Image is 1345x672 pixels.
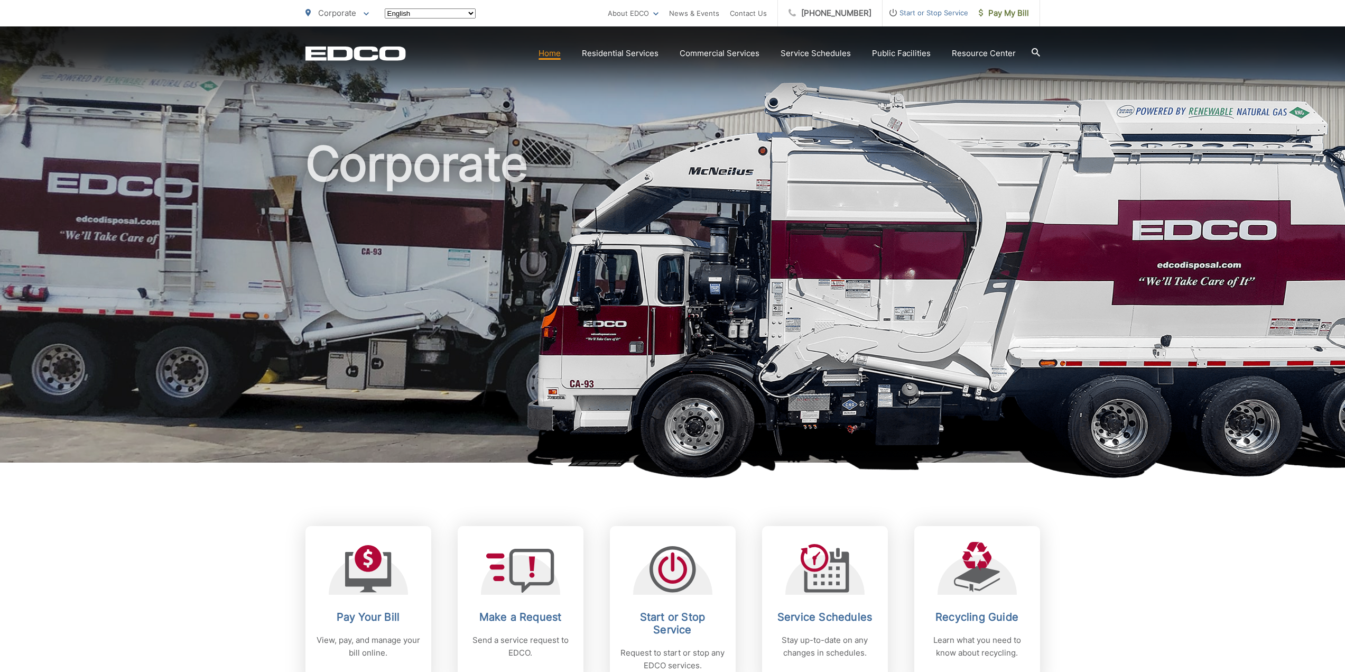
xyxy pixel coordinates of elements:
p: Request to start or stop any EDCO services. [620,647,725,672]
span: Pay My Bill [979,7,1029,20]
select: Select a language [385,8,476,19]
span: Corporate [318,8,356,18]
h2: Start or Stop Service [620,611,725,636]
a: About EDCO [608,7,658,20]
a: News & Events [669,7,719,20]
a: Public Facilities [872,47,931,60]
p: View, pay, and manage your bill online. [316,634,421,659]
a: EDCD logo. Return to the homepage. [305,46,406,61]
a: Service Schedules [781,47,851,60]
h2: Recycling Guide [925,611,1029,623]
p: Learn what you need to know about recycling. [925,634,1029,659]
a: Commercial Services [680,47,759,60]
h2: Pay Your Bill [316,611,421,623]
a: Contact Us [730,7,767,20]
p: Stay up-to-date on any changes in schedules. [773,634,877,659]
h1: Corporate [305,137,1040,472]
a: Resource Center [952,47,1016,60]
a: Home [539,47,561,60]
h2: Service Schedules [773,611,877,623]
p: Send a service request to EDCO. [468,634,573,659]
a: Residential Services [582,47,658,60]
h2: Make a Request [468,611,573,623]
